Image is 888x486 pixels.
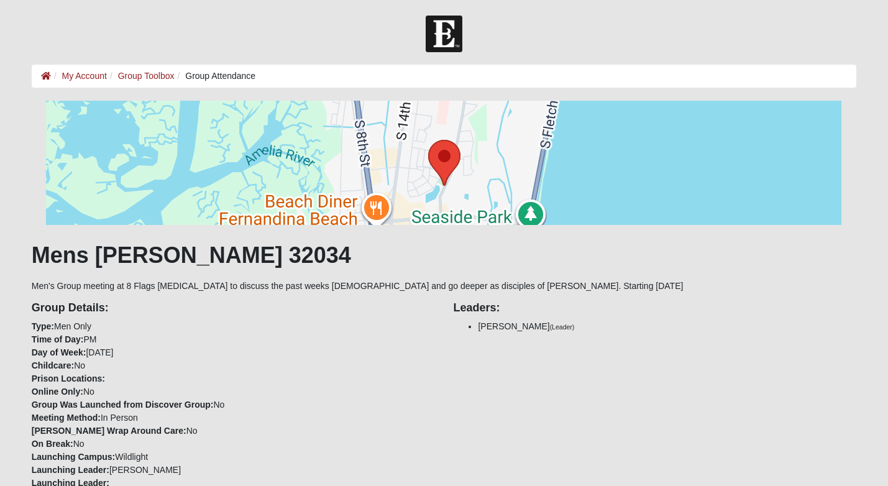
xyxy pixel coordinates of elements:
strong: Type: [32,321,54,331]
a: My Account [62,71,107,81]
strong: Day of Week: [32,347,86,357]
li: [PERSON_NAME] [478,320,856,333]
strong: Childcare: [32,360,74,370]
small: (Leader) [550,323,575,331]
h4: Group Details: [32,301,435,315]
a: Group Toolbox [118,71,175,81]
img: Church of Eleven22 Logo [426,16,462,52]
strong: Time of Day: [32,334,84,344]
h4: Leaders: [453,301,856,315]
li: Group Attendance [174,70,255,83]
h1: Mens [PERSON_NAME] 32034 [32,242,857,268]
strong: Online Only: [32,387,83,397]
strong: [PERSON_NAME] Wrap Around Care: [32,426,186,436]
strong: On Break: [32,439,73,449]
strong: Prison Locations: [32,374,105,383]
strong: Meeting Method: [32,413,101,423]
strong: Group Was Launched from Discover Group: [32,400,214,410]
strong: Launching Campus: [32,452,116,462]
